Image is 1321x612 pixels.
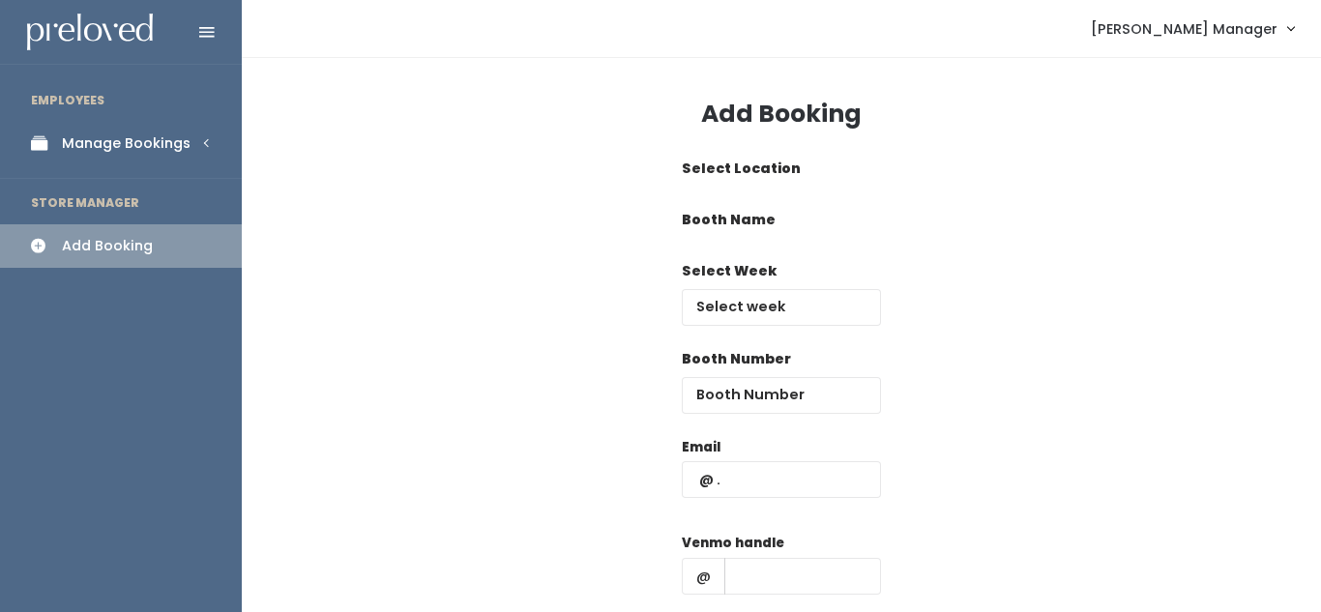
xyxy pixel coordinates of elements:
[682,377,881,414] input: Booth Number
[701,101,862,128] h3: Add Booking
[682,289,881,326] input: Select week
[62,236,153,256] div: Add Booking
[1091,18,1277,40] span: [PERSON_NAME] Manager
[27,14,153,51] img: preloved logo
[62,133,191,154] div: Manage Bookings
[682,210,776,230] label: Booth Name
[682,159,801,179] label: Select Location
[682,461,881,498] input: @ .
[682,261,777,281] label: Select Week
[682,534,784,553] label: Venmo handle
[682,558,725,595] span: @
[1071,8,1313,49] a: [PERSON_NAME] Manager
[682,349,791,369] label: Booth Number
[682,438,720,457] label: Email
